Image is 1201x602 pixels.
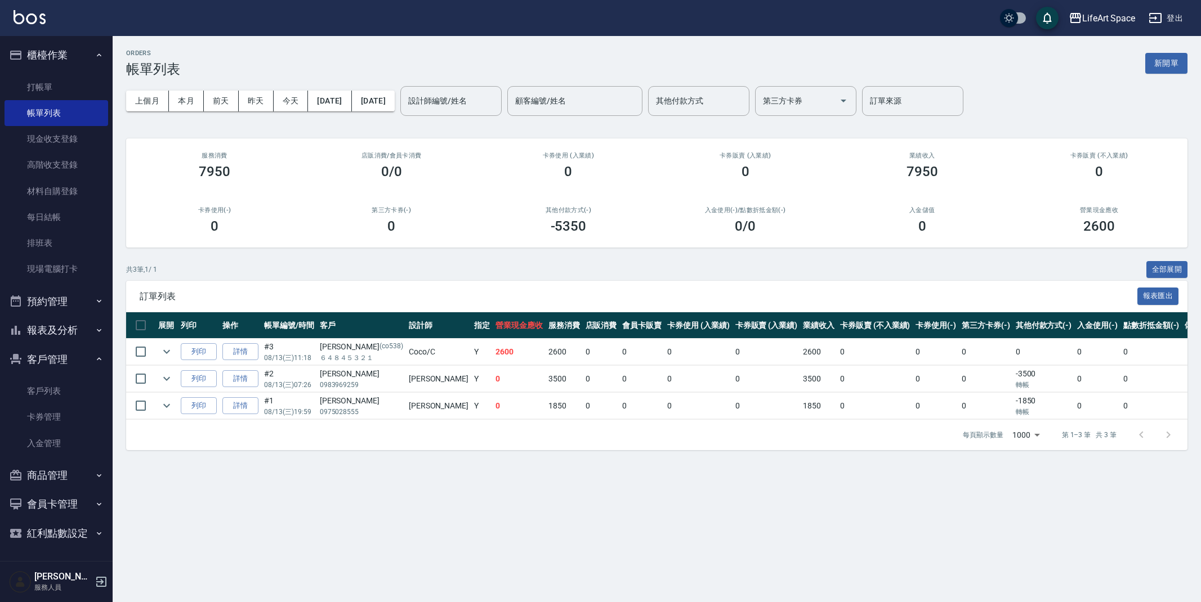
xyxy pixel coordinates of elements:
td: #1 [261,393,317,419]
h3: 0 [387,218,395,234]
h3: 0 [742,164,749,179]
td: [PERSON_NAME] [406,393,471,419]
button: 列印 [181,343,217,361]
img: Person [9,570,32,593]
td: 2600 [546,339,583,365]
button: 列印 [181,397,217,415]
th: 操作 [220,312,261,339]
td: 1850 [800,393,837,419]
h2: ORDERS [126,50,180,57]
button: 報表匯出 [1137,287,1179,305]
td: 0 [733,393,801,419]
h3: 0/0 [381,164,402,179]
td: 3500 [800,366,837,392]
th: 其他付款方式(-) [1013,312,1075,339]
td: 0 [733,366,801,392]
h3: 服務消費 [140,152,289,159]
td: 0 [619,393,664,419]
h3: 0 /0 [735,218,756,234]
td: 0 [583,339,620,365]
td: 0 [1013,339,1075,365]
p: 0983969259 [320,380,403,390]
h2: 店販消費 /會員卡消費 [316,152,466,159]
span: 訂單列表 [140,291,1137,302]
a: 現金收支登錄 [5,126,108,152]
a: 詳情 [222,343,258,361]
th: 帳單編號/時間 [261,312,317,339]
td: #2 [261,366,317,392]
p: 第 1–3 筆 共 3 筆 [1062,430,1117,440]
td: 0 [1120,366,1182,392]
button: expand row [158,370,175,387]
h5: [PERSON_NAME] [34,571,92,582]
td: Y [471,393,493,419]
button: 全部展開 [1146,261,1188,278]
td: -3500 [1013,366,1075,392]
h2: 卡券販賣 (入業績) [670,152,820,159]
td: 0 [913,393,959,419]
a: 入金管理 [5,430,108,456]
a: 新開單 [1145,57,1187,68]
button: 列印 [181,370,217,388]
button: save [1036,7,1059,29]
button: 今天 [274,91,309,111]
th: 第三方卡券(-) [959,312,1013,339]
th: 設計師 [406,312,471,339]
h2: 營業現金應收 [1024,206,1174,214]
button: 前天 [204,91,239,111]
td: 0 [733,339,801,365]
th: 點數折抵金額(-) [1120,312,1182,339]
button: 昨天 [239,91,274,111]
td: 0 [837,339,913,365]
td: 0 [493,393,546,419]
h2: 入金儲值 [847,206,997,214]
td: 0 [1074,366,1120,392]
th: 列印 [178,312,220,339]
a: 現場電腦打卡 [5,256,108,282]
h3: 7950 [199,164,230,179]
a: 卡券管理 [5,404,108,430]
p: ６４８４５３２１ [320,353,403,363]
button: 上個月 [126,91,169,111]
h3: 0 [564,164,572,179]
td: 0 [583,393,620,419]
th: 卡券販賣 (不入業績) [837,312,913,339]
td: 1850 [546,393,583,419]
td: 0 [913,366,959,392]
h2: 卡券使用(-) [140,206,289,214]
a: 每日結帳 [5,204,108,230]
td: 0 [913,339,959,365]
th: 卡券使用 (入業績) [664,312,733,339]
th: 卡券使用(-) [913,312,959,339]
th: 服務消費 [546,312,583,339]
button: 本月 [169,91,204,111]
td: -1850 [1013,393,1075,419]
td: 0 [837,393,913,419]
p: 轉帳 [1016,380,1072,390]
button: 紅利點數設定 [5,519,108,548]
p: 08/13 (三) 07:26 [264,380,314,390]
p: 0975028555 [320,407,403,417]
td: 0 [1074,393,1120,419]
td: 0 [1120,339,1182,365]
td: 3500 [546,366,583,392]
p: 08/13 (三) 11:18 [264,353,314,363]
td: 0 [664,339,733,365]
th: 業績收入 [800,312,837,339]
td: Coco /C [406,339,471,365]
a: 詳情 [222,370,258,388]
a: 報表匯出 [1137,290,1179,301]
button: 櫃檯作業 [5,41,108,70]
button: 新開單 [1145,53,1187,74]
p: 08/13 (三) 19:59 [264,407,314,417]
p: 每頁顯示數量 [963,430,1003,440]
h2: 第三方卡券(-) [316,206,466,214]
th: 客戶 [317,312,406,339]
div: 1000 [1008,420,1044,450]
td: 0 [837,366,913,392]
button: expand row [158,343,175,360]
button: [DATE] [308,91,351,111]
button: 會員卡管理 [5,489,108,519]
td: 0 [1120,393,1182,419]
a: 高階收支登錄 [5,152,108,178]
